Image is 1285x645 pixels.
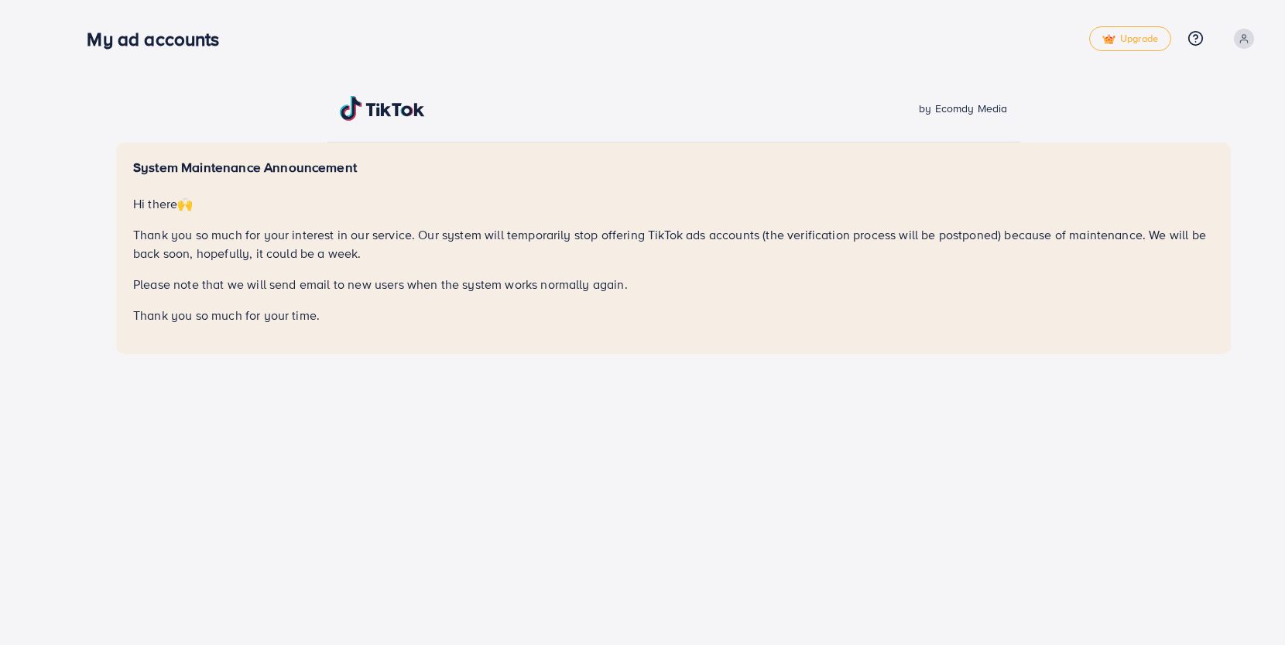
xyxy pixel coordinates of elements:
span: by Ecomdy Media [919,101,1007,116]
img: TikTok [340,96,425,121]
span: 🙌 [177,195,193,212]
p: Thank you so much for your interest in our service. Our system will temporarily stop offering Tik... [133,225,1214,262]
p: Thank you so much for your time. [133,306,1214,324]
h3: My ad accounts [87,28,231,50]
h5: System Maintenance Announcement [133,160,1214,176]
p: Hi there [133,194,1214,213]
span: Upgrade [1102,33,1158,45]
p: Please note that we will send email to new users when the system works normally again. [133,275,1214,293]
a: tickUpgrade [1089,26,1171,51]
img: tick [1102,34,1115,45]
